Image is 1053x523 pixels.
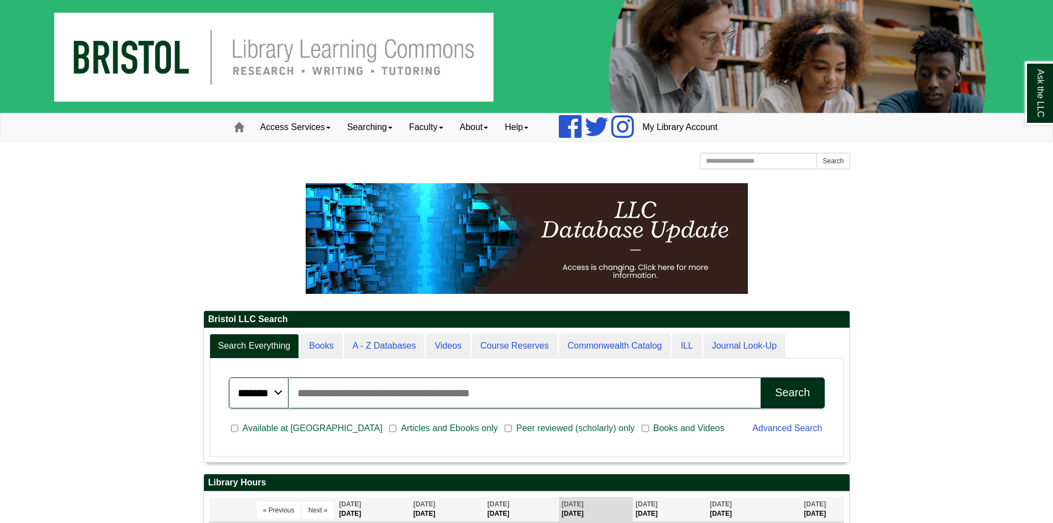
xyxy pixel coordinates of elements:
[252,113,339,141] a: Access Services
[396,422,502,435] span: Articles and Ebooks only
[257,502,301,519] button: « Previous
[752,423,822,433] a: Advanced Search
[562,500,584,508] span: [DATE]
[339,113,401,141] a: Searching
[411,497,485,522] th: [DATE]
[649,422,729,435] span: Books and Videos
[761,377,824,408] button: Search
[337,497,411,522] th: [DATE]
[496,113,537,141] a: Help
[710,500,732,508] span: [DATE]
[204,474,850,491] h2: Library Hours
[505,423,512,433] input: Peer reviewed (scholarly) only
[559,334,671,359] a: Commonwealth Catalog
[816,153,850,169] button: Search
[488,500,510,508] span: [DATE]
[209,334,300,359] a: Search Everything
[452,113,497,141] a: About
[344,334,425,359] a: A - Z Databases
[775,386,810,399] div: Search
[472,334,558,359] a: Course Reserves
[302,502,334,519] button: Next »
[413,500,436,508] span: [DATE]
[485,497,559,522] th: [DATE]
[300,334,342,359] a: Books
[801,497,844,522] th: [DATE]
[238,422,387,435] span: Available at [GEOGRAPHIC_DATA]
[512,422,639,435] span: Peer reviewed (scholarly) only
[804,500,826,508] span: [DATE]
[426,334,470,359] a: Videos
[633,497,707,522] th: [DATE]
[707,497,801,522] th: [DATE]
[703,334,785,359] a: Journal Look-Up
[634,113,726,141] a: My Library Account
[339,500,362,508] span: [DATE]
[231,423,238,433] input: Available at [GEOGRAPHIC_DATA]
[389,423,396,433] input: Articles and Ebooks only
[204,311,850,328] h2: Bristol LLC Search
[672,334,701,359] a: ILL
[559,497,633,522] th: [DATE]
[642,423,649,433] input: Books and Videos
[401,113,452,141] a: Faculty
[636,500,658,508] span: [DATE]
[306,183,748,294] img: HTML tutorial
